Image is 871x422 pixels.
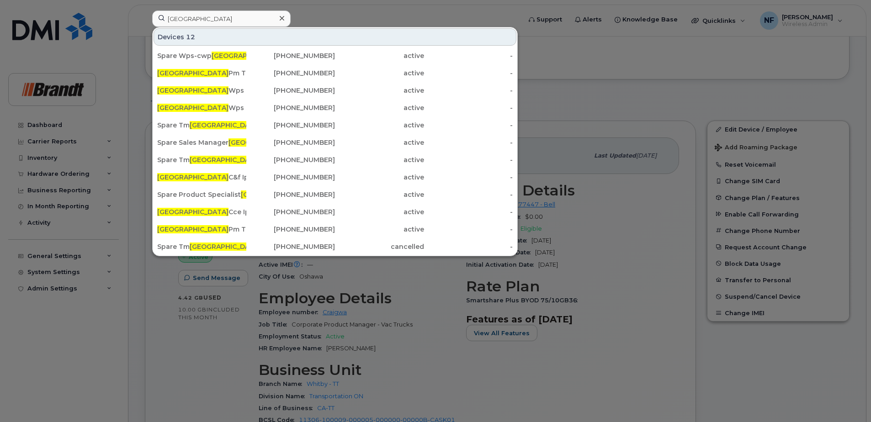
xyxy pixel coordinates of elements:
[157,225,228,233] span: [GEOGRAPHIC_DATA]
[335,225,424,234] div: active
[335,69,424,78] div: active
[246,207,335,216] div: [PHONE_NUMBER]
[157,138,246,147] div: Spare Sales Manager
[157,86,228,95] span: [GEOGRAPHIC_DATA]
[335,207,424,216] div: active
[424,138,513,147] div: -
[154,238,516,255] a: Spare Tm[GEOGRAPHIC_DATA][PHONE_NUMBER]cancelled-
[424,207,513,216] div: -
[157,51,246,60] div: Spare Wps-cwp
[228,138,300,147] span: [GEOGRAPHIC_DATA]
[246,155,335,164] div: [PHONE_NUMBER]
[154,186,516,203] a: Spare Product Specialist[GEOGRAPHIC_DATA][PHONE_NUMBER]active-
[190,156,261,164] span: [GEOGRAPHIC_DATA]
[154,65,516,81] a: [GEOGRAPHIC_DATA]Pm Truck 2[PHONE_NUMBER]active-
[154,117,516,133] a: Spare Tm[GEOGRAPHIC_DATA][PHONE_NUMBER]active-
[424,242,513,251] div: -
[335,190,424,199] div: active
[157,208,228,216] span: [GEOGRAPHIC_DATA]
[157,104,228,112] span: [GEOGRAPHIC_DATA]
[154,221,516,237] a: [GEOGRAPHIC_DATA]Pm Truck 1[PHONE_NUMBER]active-
[335,242,424,251] div: cancelled
[212,52,283,60] span: [GEOGRAPHIC_DATA]
[154,134,516,151] a: Spare Sales Manager[GEOGRAPHIC_DATA][PHONE_NUMBER]active-
[154,47,516,64] a: Spare Wps-cwp[GEOGRAPHIC_DATA][PHONE_NUMBER]active-
[246,51,335,60] div: [PHONE_NUMBER]
[157,155,246,164] div: Spare Tm
[246,138,335,147] div: [PHONE_NUMBER]
[157,69,246,78] div: Pm Truck 2
[154,152,516,168] a: Spare Tm[GEOGRAPHIC_DATA][PHONE_NUMBER]active-
[335,86,424,95] div: active
[246,225,335,234] div: [PHONE_NUMBER]
[190,121,261,129] span: [GEOGRAPHIC_DATA]
[157,103,246,112] div: Wps Service On Call
[424,121,513,130] div: -
[157,173,246,182] div: C&f Ipad
[157,207,246,216] div: Cce Ipad
[335,121,424,130] div: active
[424,225,513,234] div: -
[424,69,513,78] div: -
[335,138,424,147] div: active
[424,173,513,182] div: -
[152,11,291,27] input: Find something...
[154,100,516,116] a: [GEOGRAPHIC_DATA]Wps Service On Call[PHONE_NUMBER]active-
[335,103,424,112] div: active
[157,69,228,77] span: [GEOGRAPHIC_DATA]
[157,173,228,181] span: [GEOGRAPHIC_DATA]
[424,190,513,199] div: -
[186,32,195,42] span: 12
[246,242,335,251] div: [PHONE_NUMBER]
[424,155,513,164] div: -
[246,121,335,130] div: [PHONE_NUMBER]
[246,69,335,78] div: [PHONE_NUMBER]
[424,51,513,60] div: -
[157,86,246,95] div: Wps Parts On Call
[335,155,424,164] div: active
[157,190,246,199] div: Spare Product Specialist
[424,86,513,95] div: -
[246,103,335,112] div: [PHONE_NUMBER]
[246,86,335,95] div: [PHONE_NUMBER]
[241,190,312,199] span: [GEOGRAPHIC_DATA]
[246,173,335,182] div: [PHONE_NUMBER]
[154,169,516,185] a: [GEOGRAPHIC_DATA]C&f Ipad[PHONE_NUMBER]active-
[190,243,261,251] span: [GEOGRAPHIC_DATA]
[335,51,424,60] div: active
[424,103,513,112] div: -
[154,28,516,46] div: Devices
[157,242,246,251] div: Spare Tm
[154,82,516,99] a: [GEOGRAPHIC_DATA]Wps Parts On Call[PHONE_NUMBER]active-
[246,190,335,199] div: [PHONE_NUMBER]
[335,173,424,182] div: active
[157,121,246,130] div: Spare Tm
[154,204,516,220] a: [GEOGRAPHIC_DATA]Cce Ipad[PHONE_NUMBER]active-
[157,225,246,234] div: Pm Truck 1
